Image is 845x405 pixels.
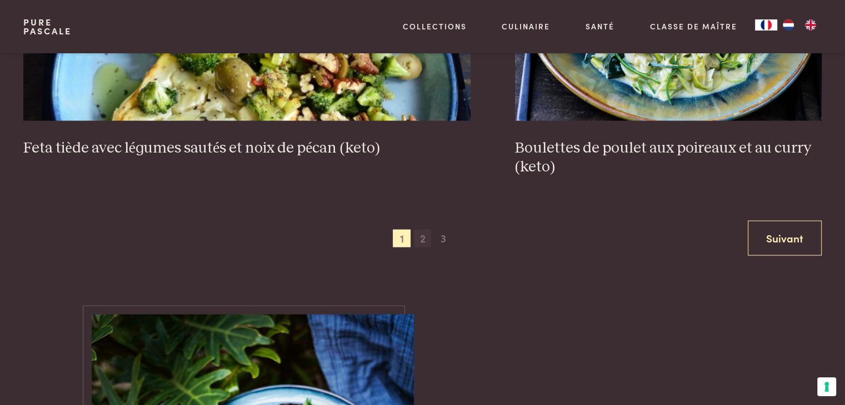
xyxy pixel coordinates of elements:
button: Vos préférences en matière de consentement pour les technologies de suivi [817,377,836,396]
a: EN [799,19,822,31]
a: NL [777,19,799,31]
a: FR [755,19,777,31]
span: 1 [393,230,411,247]
div: Language [755,19,777,31]
a: Santé [586,21,614,32]
a: Culinaire [502,21,550,32]
a: Suivant [748,221,822,256]
a: PurePascale [23,18,72,36]
span: 3 [434,230,452,247]
h3: Feta tiède avec légumes sautés et noix de pécan (keto) [23,139,471,158]
a: Classe de maître [650,21,737,32]
aside: Language selected: Français [755,19,822,31]
h3: Boulettes de poulet aux poireaux et au curry (keto) [515,139,822,177]
a: Collections [403,21,467,32]
span: 2 [414,230,432,247]
ul: Language list [777,19,822,31]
